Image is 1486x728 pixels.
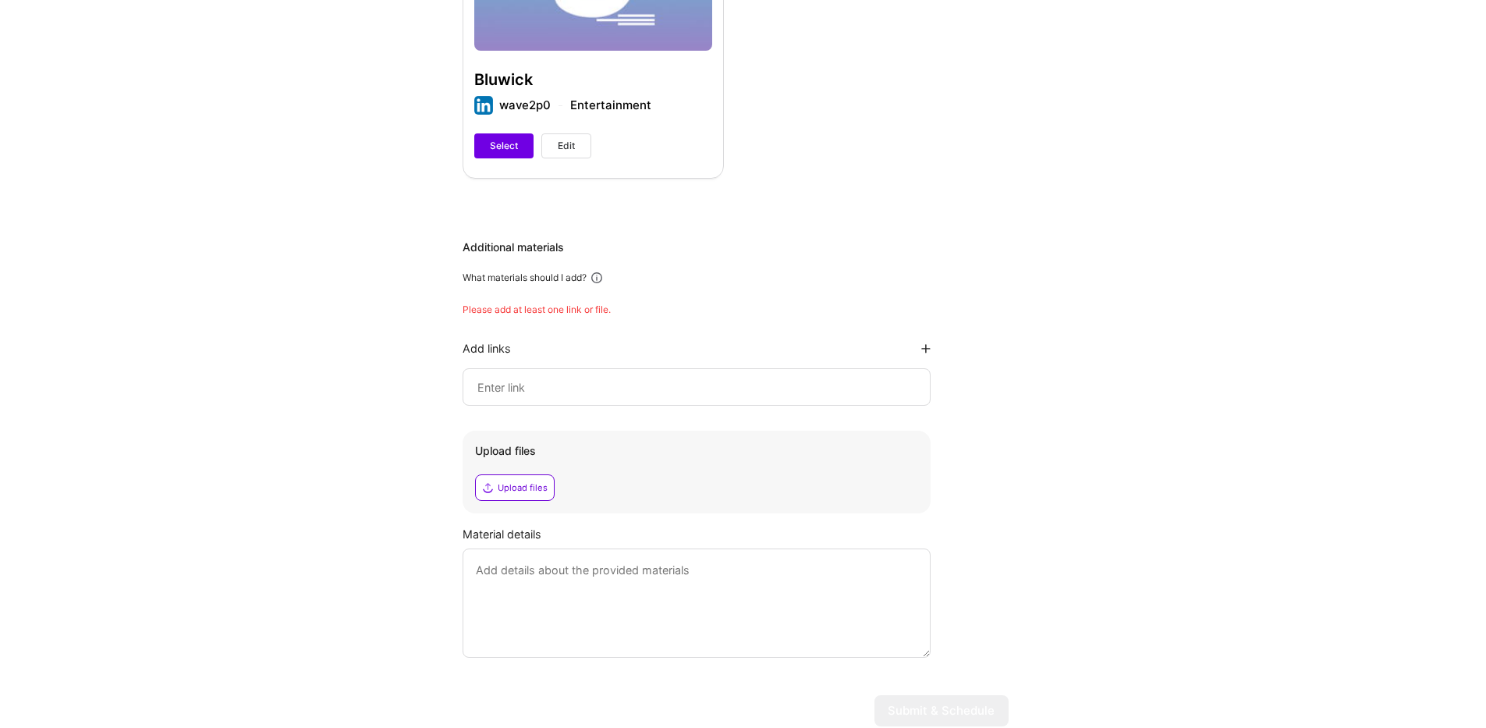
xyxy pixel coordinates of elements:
div: Upload files [475,443,918,459]
button: Submit & Schedule [874,695,1009,726]
i: icon PlusBlackFlat [921,344,931,353]
i: icon Upload2 [482,481,495,494]
button: Select [474,133,534,158]
div: Add links [463,341,511,356]
input: Enter link [476,378,917,396]
div: Material details [463,526,1009,542]
i: icon Info [590,271,604,285]
button: Edit [541,133,591,158]
div: Additional materials [463,240,1009,255]
div: What materials should I add? [463,272,587,284]
span: Edit [558,139,575,153]
span: Select [490,139,518,153]
div: Upload files [498,481,548,494]
div: Please add at least one link or file. [463,304,1009,316]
